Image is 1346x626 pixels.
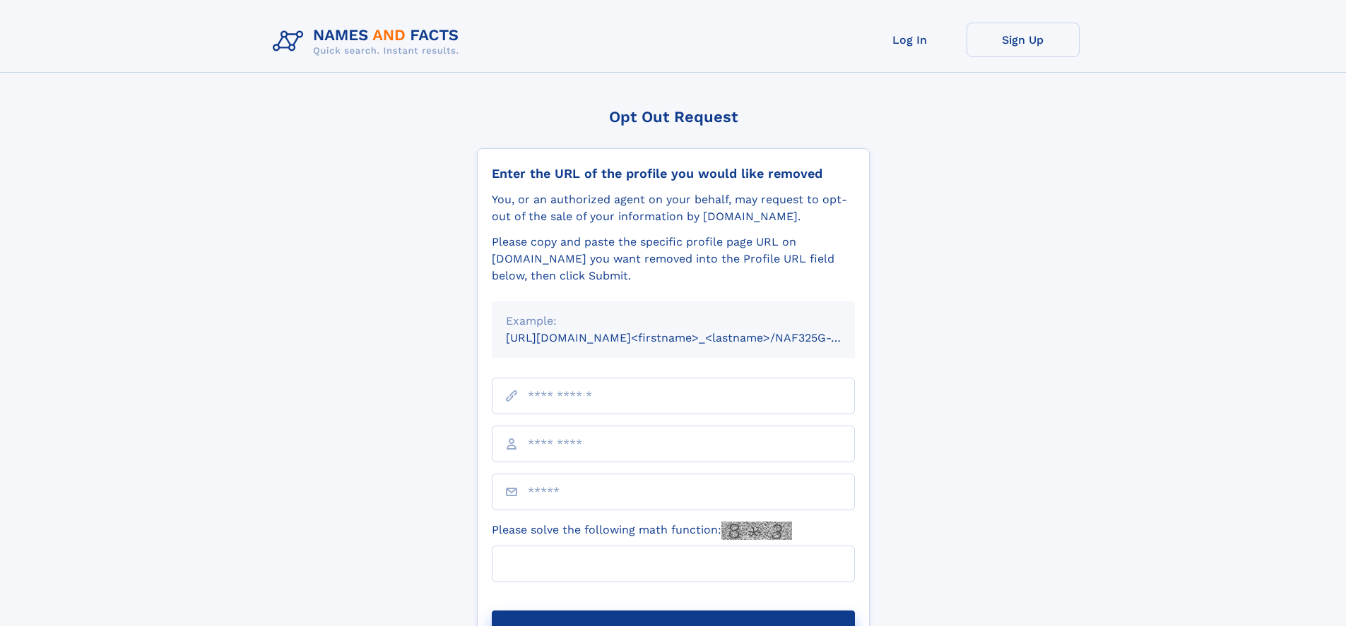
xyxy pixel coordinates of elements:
[506,331,882,344] small: [URL][DOMAIN_NAME]<firstname>_<lastname>/NAF325G-xxxxxxxx
[492,522,792,540] label: Please solve the following math function:
[492,191,855,225] div: You, or an authorized agent on your behalf, may request to opt-out of the sale of your informatio...
[492,234,855,284] div: Please copy and paste the specific profile page URL on [DOMAIN_NAME] you want removed into the Pr...
[492,166,855,181] div: Enter the URL of the profile you would like removed
[506,313,841,330] div: Example:
[477,108,870,126] div: Opt Out Request
[967,23,1080,57] a: Sign Up
[267,23,471,61] img: Logo Names and Facts
[854,23,967,57] a: Log In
